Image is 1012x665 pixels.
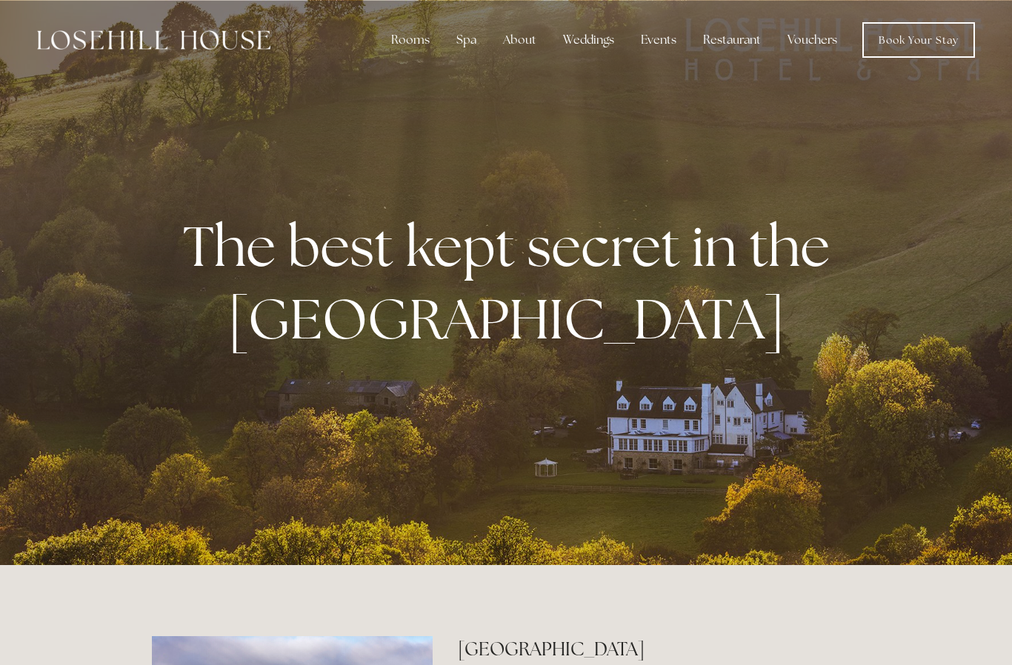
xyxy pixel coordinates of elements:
div: Weddings [551,25,626,55]
div: About [491,25,548,55]
strong: The best kept secret in the [GEOGRAPHIC_DATA] [183,210,842,355]
h2: [GEOGRAPHIC_DATA] [458,636,860,662]
img: Losehill House [37,30,270,50]
div: Rooms [379,25,442,55]
a: Vouchers [776,25,849,55]
a: Book Your Stay [862,22,975,58]
div: Restaurant [691,25,773,55]
div: Events [629,25,688,55]
div: Spa [445,25,488,55]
